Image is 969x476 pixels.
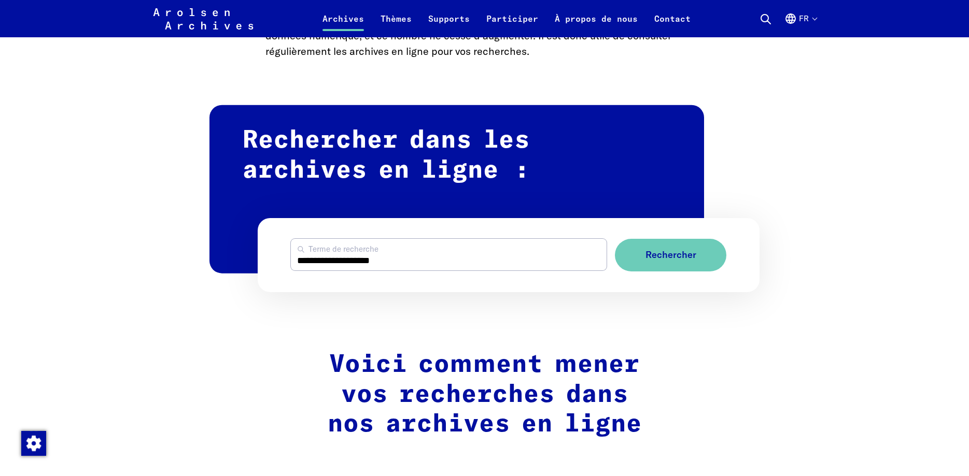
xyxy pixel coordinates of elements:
[646,12,699,37] a: Contact
[265,350,704,440] h2: Voici comment mener vos recherches dans nos archives en ligne
[21,431,46,456] img: Modification du consentement
[478,12,546,37] a: Participer
[314,12,372,37] a: Archives
[546,12,646,37] a: À propos de nous
[314,6,699,31] nav: Principal
[420,12,478,37] a: Supports
[372,12,420,37] a: Thèmes
[615,239,726,271] button: Rechercher
[784,12,817,37] button: Français, sélection de la langue
[645,250,696,261] span: Rechercher
[209,105,704,273] h2: Rechercher dans les archives en ligne :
